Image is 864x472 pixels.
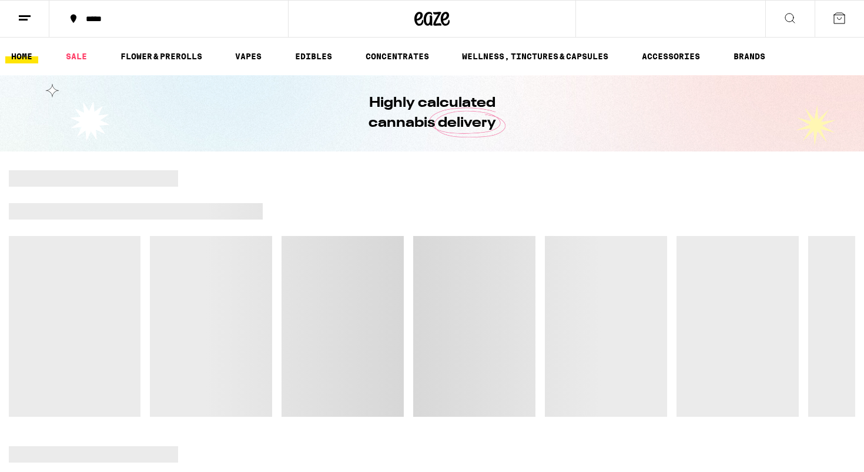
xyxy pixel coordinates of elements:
a: FLOWER & PREROLLS [115,49,208,63]
a: SALE [60,49,93,63]
a: EDIBLES [289,49,338,63]
a: ACCESSORIES [636,49,706,63]
a: HOME [5,49,38,63]
a: CONCENTRATES [360,49,435,63]
h1: Highly calculated cannabis delivery [335,93,529,133]
a: VAPES [229,49,267,63]
button: BRANDS [728,49,771,63]
a: WELLNESS, TINCTURES & CAPSULES [456,49,614,63]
